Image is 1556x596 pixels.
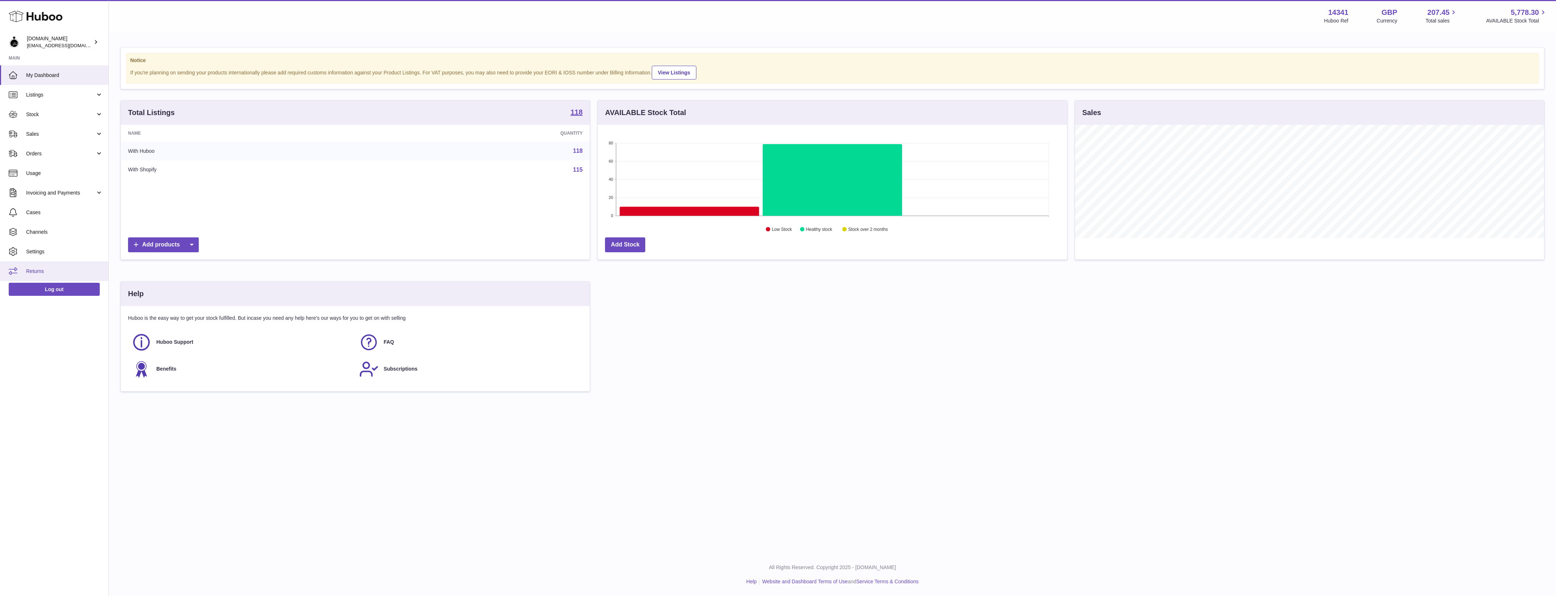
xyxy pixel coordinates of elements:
[128,315,583,322] p: Huboo is the easy way to get your stock fulfilled. But incase you need any help here's our ways f...
[1486,8,1547,24] a: 5,778.30 AVAILABLE Stock Total
[128,237,199,252] a: Add products
[1511,8,1539,17] span: 5,778.30
[9,37,20,48] img: internalAdmin-14341@internal.huboo.com
[26,150,95,157] span: Orders
[130,65,1535,79] div: If you're planning on sending your products internationally please add required customs informati...
[156,366,176,372] span: Benefits
[1377,17,1397,24] div: Currency
[772,227,792,232] text: Low Stock
[1082,108,1101,118] h3: Sales
[121,142,374,160] td: With Huboo
[26,170,103,177] span: Usage
[384,366,417,372] span: Subscriptions
[573,167,583,173] a: 115
[26,91,95,98] span: Listings
[121,160,374,179] td: With Shopify
[26,72,103,79] span: My Dashboard
[573,148,583,154] a: 118
[156,339,193,346] span: Huboo Support
[848,227,888,232] text: Stock over 2 months
[856,579,919,584] a: Service Terms & Conditions
[130,57,1535,64] strong: Notice
[609,141,613,145] text: 80
[27,42,107,48] span: [EMAIL_ADDRESS][DOMAIN_NAME]
[609,159,613,163] text: 60
[762,579,848,584] a: Website and Dashboard Terms of Use
[26,229,103,236] span: Channels
[1427,8,1449,17] span: 207.45
[609,195,613,200] text: 20
[571,109,583,116] strong: 118
[26,248,103,255] span: Settings
[26,209,103,216] span: Cases
[806,227,833,232] text: Healthy stock
[1382,8,1397,17] strong: GBP
[27,35,92,49] div: [DOMAIN_NAME]
[605,237,645,252] a: Add Stock
[384,339,394,346] span: FAQ
[1324,17,1349,24] div: Huboo Ref
[611,213,613,218] text: 0
[9,283,100,296] a: Log out
[1425,8,1458,24] a: 207.45 Total sales
[571,109,583,117] a: 118
[760,578,918,585] li: and
[26,111,95,118] span: Stock
[609,177,613,181] text: 40
[26,189,95,196] span: Invoicing and Payments
[374,125,590,142] th: Quantity
[1328,8,1349,17] strong: 14341
[121,125,374,142] th: Name
[128,108,175,118] h3: Total Listings
[115,564,1550,571] p: All Rights Reserved. Copyright 2025 - [DOMAIN_NAME]
[26,268,103,275] span: Returns
[132,332,352,352] a: Huboo Support
[26,131,95,138] span: Sales
[359,359,579,379] a: Subscriptions
[652,66,696,79] a: View Listings
[746,579,757,584] a: Help
[1425,17,1458,24] span: Total sales
[132,359,352,379] a: Benefits
[359,332,579,352] a: FAQ
[605,108,686,118] h3: AVAILABLE Stock Total
[128,289,144,299] h3: Help
[1486,17,1547,24] span: AVAILABLE Stock Total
